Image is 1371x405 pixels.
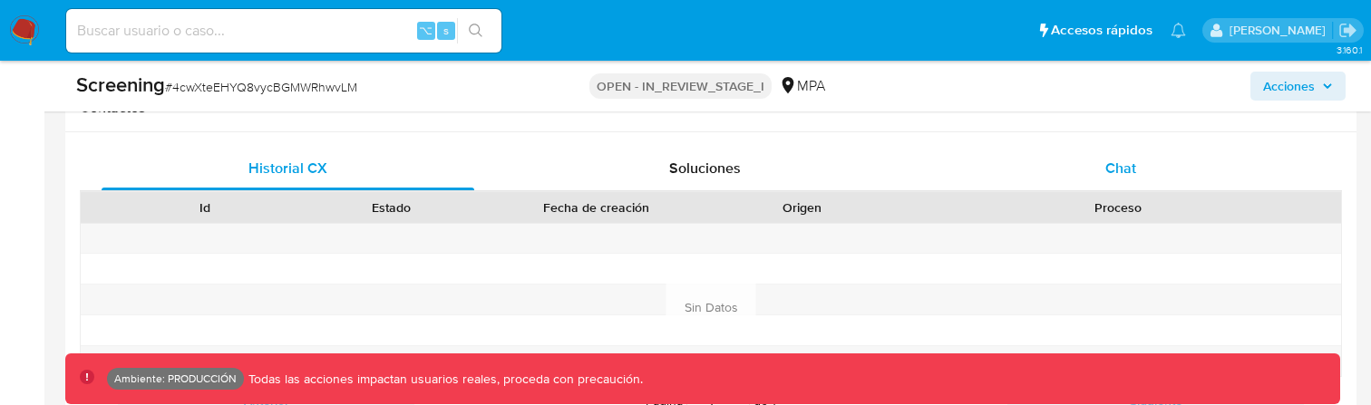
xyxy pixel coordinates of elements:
[457,18,494,43] button: search-icon
[80,99,1342,117] h1: Contactos
[1263,72,1315,101] span: Acciones
[76,70,165,99] b: Screening
[248,158,327,178] span: Historial CX
[589,73,772,99] p: OPEN - IN_REVIEW_STAGE_I
[311,198,472,217] div: Estado
[1337,43,1362,57] span: 3.160.1
[66,19,501,43] input: Buscar usuario o caso...
[165,78,357,96] span: # 4cwXteEHYQ8vycBGMWRhwvLM
[779,76,825,96] div: MPA
[1171,23,1186,38] a: Notificaciones
[1051,21,1152,40] span: Accesos rápidos
[114,375,237,382] p: Ambiente: PRODUCCIÓN
[125,198,286,217] div: Id
[669,158,741,178] span: Soluciones
[908,198,1328,217] div: Proceso
[1105,158,1136,178] span: Chat
[722,198,882,217] div: Origen
[1230,22,1332,39] p: ramiro.carbonell@mercadolibre.com.co
[244,371,643,388] p: Todas las acciones impactan usuarios reales, proceda con precaución.
[443,22,449,39] span: s
[496,198,696,217] div: Fecha de creación
[1338,21,1357,40] a: Salir
[419,22,433,39] span: ⌥
[1250,72,1346,101] button: Acciones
